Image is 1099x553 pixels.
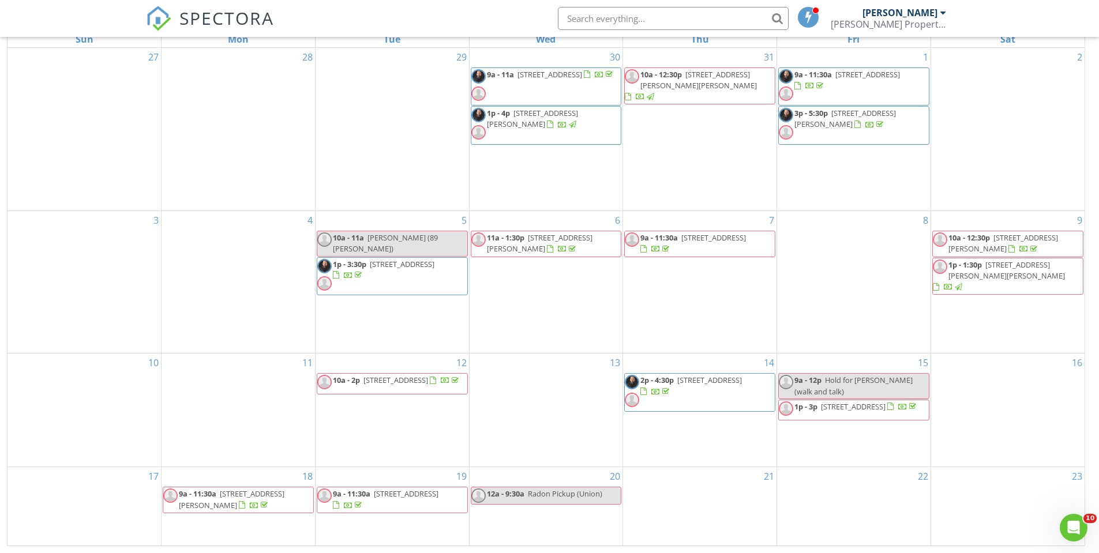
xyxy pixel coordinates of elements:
span: 9a - 11a [487,69,514,80]
a: 10a - 12:30p [STREET_ADDRESS][PERSON_NAME][PERSON_NAME] [625,69,757,101]
a: Sunday [73,31,96,47]
td: Go to August 23, 2025 [931,467,1085,546]
a: Go to August 3, 2025 [151,211,161,230]
td: Go to August 4, 2025 [162,211,316,353]
a: 9a - 11:30a [STREET_ADDRESS] [794,69,900,91]
a: Go to August 17, 2025 [146,467,161,486]
img: default-user-f0147aede5fd5fa78ca7ade42f37bd4542148d508eef1c3d3ea960f66861d68b.jpg [163,488,178,503]
div: Anderson Property Inspections [831,18,946,30]
span: [STREET_ADDRESS] [517,69,582,80]
a: Go to July 31, 2025 [762,48,777,66]
span: [STREET_ADDRESS][PERSON_NAME] [487,232,592,254]
span: 10a - 11a [333,232,364,243]
a: 11a - 1:30p [STREET_ADDRESS][PERSON_NAME] [487,232,592,254]
span: 1p - 4p [487,108,510,118]
span: 1p - 1:30p [948,259,982,270]
td: Go to August 22, 2025 [777,467,931,546]
td: Go to August 8, 2025 [777,211,931,353]
a: 9a - 11:30a [STREET_ADDRESS][PERSON_NAME] [179,488,284,510]
a: 10a - 2p [STREET_ADDRESS] [317,373,468,394]
a: 10a - 12:30p [STREET_ADDRESS][PERSON_NAME] [948,232,1058,254]
span: [STREET_ADDRESS][PERSON_NAME] [794,108,896,129]
a: Go to August 23, 2025 [1070,467,1085,486]
td: Go to August 12, 2025 [315,353,469,467]
img: default-user-f0147aede5fd5fa78ca7ade42f37bd4542148d508eef1c3d3ea960f66861d68b.jpg [933,232,947,247]
img: screenshot_20240212_at_1.43.51pm.png [779,108,793,122]
span: 12a - 9:30a [487,488,524,499]
td: Go to August 14, 2025 [623,353,777,467]
span: Radon Pickup (Union) [528,488,602,499]
span: [STREET_ADDRESS] [370,259,434,269]
span: [STREET_ADDRESS][PERSON_NAME] [487,108,578,129]
img: default-user-f0147aede5fd5fa78ca7ade42f37bd4542148d508eef1c3d3ea960f66861d68b.jpg [317,232,332,247]
td: Go to August 18, 2025 [162,467,316,546]
td: Go to August 16, 2025 [931,353,1085,467]
a: Go to August 11, 2025 [300,353,315,372]
a: Go to August 12, 2025 [454,353,469,372]
a: 10a - 2p [STREET_ADDRESS] [333,375,461,385]
a: Go to August 8, 2025 [921,211,931,230]
td: Go to August 5, 2025 [315,211,469,353]
img: default-user-f0147aede5fd5fa78ca7ade42f37bd4542148d508eef1c3d3ea960f66861d68b.jpg [625,232,639,247]
a: 3p - 5:30p [STREET_ADDRESS][PERSON_NAME] [778,106,929,144]
td: Go to August 19, 2025 [315,467,469,546]
td: Go to August 15, 2025 [777,353,931,467]
a: Go to August 6, 2025 [613,211,622,230]
img: default-user-f0147aede5fd5fa78ca7ade42f37bd4542148d508eef1c3d3ea960f66861d68b.jpg [471,125,486,140]
img: default-user-f0147aede5fd5fa78ca7ade42f37bd4542148d508eef1c3d3ea960f66861d68b.jpg [779,375,793,389]
img: default-user-f0147aede5fd5fa78ca7ade42f37bd4542148d508eef1c3d3ea960f66861d68b.jpg [317,375,332,389]
a: Go to August 1, 2025 [921,48,931,66]
a: 1p - 4p [STREET_ADDRESS][PERSON_NAME] [487,108,578,129]
a: 2p - 4:30p [STREET_ADDRESS] [640,375,742,396]
a: Go to August 16, 2025 [1070,353,1085,372]
iframe: Intercom live chat [1060,514,1087,541]
span: 9a - 12p [794,375,822,385]
span: 9a - 11:30a [179,488,216,499]
span: 10a - 12:30p [948,232,990,243]
div: [PERSON_NAME] [862,7,937,18]
a: Go to August 5, 2025 [459,211,469,230]
a: 1p - 1:30p [STREET_ADDRESS][PERSON_NAME][PERSON_NAME] [933,259,1065,292]
span: 10a - 12:30p [640,69,682,80]
img: screenshot_20240212_at_1.43.51pm.png [317,259,332,273]
a: 1p - 4p [STREET_ADDRESS][PERSON_NAME] [471,106,622,144]
td: Go to July 30, 2025 [469,48,623,211]
td: Go to July 29, 2025 [315,48,469,211]
img: screenshot_20240212_at_1.43.51pm.png [625,375,639,389]
span: 9a - 11:30a [794,69,832,80]
span: [STREET_ADDRESS][PERSON_NAME] [948,232,1058,254]
span: 1p - 3p [794,401,817,412]
a: 1p - 3p [STREET_ADDRESS] [778,400,929,420]
a: Go to August 21, 2025 [762,467,777,486]
a: Go to August 18, 2025 [300,467,315,486]
a: 11a - 1:30p [STREET_ADDRESS][PERSON_NAME] [471,231,622,257]
td: Go to August 7, 2025 [623,211,777,353]
td: Go to August 10, 2025 [7,353,162,467]
span: 3p - 5:30p [794,108,828,118]
a: Go to August 10, 2025 [146,353,161,372]
a: 9a - 11:30a [STREET_ADDRESS] [778,67,929,106]
a: 2p - 4:30p [STREET_ADDRESS] [624,373,775,411]
td: Go to August 20, 2025 [469,467,623,546]
span: [STREET_ADDRESS] [363,375,428,385]
img: default-user-f0147aede5fd5fa78ca7ade42f37bd4542148d508eef1c3d3ea960f66861d68b.jpg [779,86,793,101]
a: Go to August 2, 2025 [1075,48,1085,66]
span: [STREET_ADDRESS][PERSON_NAME][PERSON_NAME] [948,259,1065,281]
td: Go to August 2, 2025 [931,48,1085,211]
a: Thursday [689,31,711,47]
span: [STREET_ADDRESS] [677,375,742,385]
td: Go to August 9, 2025 [931,211,1085,353]
a: Go to August 20, 2025 [607,467,622,486]
a: Go to July 30, 2025 [607,48,622,66]
td: Go to July 28, 2025 [162,48,316,211]
span: [STREET_ADDRESS] [374,488,438,499]
span: [STREET_ADDRESS][PERSON_NAME][PERSON_NAME] [640,69,757,91]
img: default-user-f0147aede5fd5fa78ca7ade42f37bd4542148d508eef1c3d3ea960f66861d68b.jpg [625,69,639,84]
td: Go to August 6, 2025 [469,211,623,353]
a: 3p - 5:30p [STREET_ADDRESS][PERSON_NAME] [794,108,896,129]
a: 9a - 11:30a [STREET_ADDRESS] [333,488,438,510]
a: Go to August 22, 2025 [916,467,931,486]
img: default-user-f0147aede5fd5fa78ca7ade42f37bd4542148d508eef1c3d3ea960f66861d68b.jpg [625,393,639,407]
img: default-user-f0147aede5fd5fa78ca7ade42f37bd4542148d508eef1c3d3ea960f66861d68b.jpg [317,276,332,291]
a: 1p - 3:30p [STREET_ADDRESS] [317,257,468,295]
